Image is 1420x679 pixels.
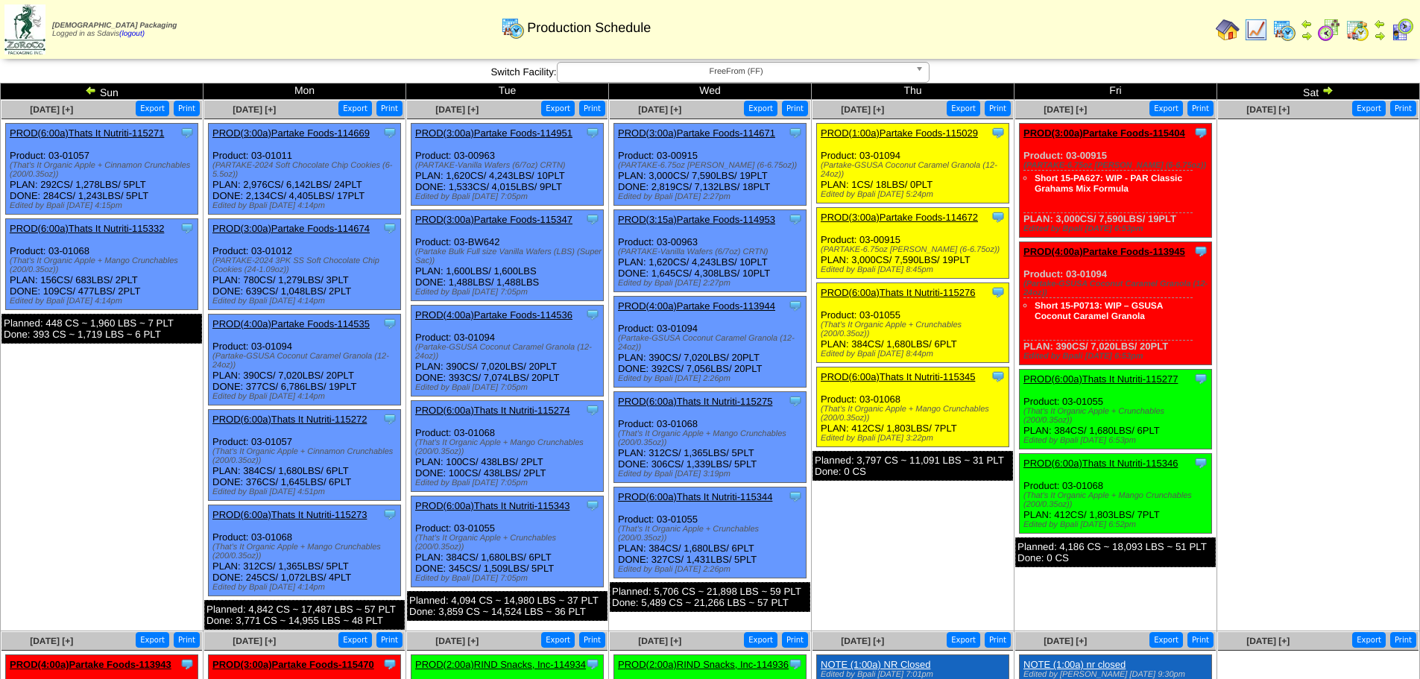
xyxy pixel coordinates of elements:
button: Export [136,101,169,116]
img: arrowright.gif [1301,30,1313,42]
button: Print [1187,632,1214,648]
div: Planned: 4,186 CS ~ 18,093 LBS ~ 51 PLT Done: 0 CS [1015,537,1216,567]
div: Product: 03-01055 PLAN: 384CS / 1,680LBS / 6PLT DONE: 327CS / 1,431LBS / 5PLT [614,487,807,578]
img: arrowleft.gif [1301,18,1313,30]
img: calendarblend.gif [1317,18,1341,42]
img: home.gif [1216,18,1240,42]
div: Edited by Bpali [DATE] 4:14pm [212,392,400,401]
td: Sun [1,83,203,100]
a: [DATE] [+] [1246,104,1290,115]
div: Product: 03-BW642 PLAN: 1,600LBS / 1,600LBS DONE: 1,488LBS / 1,488LBS [411,210,604,301]
a: [DATE] [+] [233,104,276,115]
img: Tooltip [382,657,397,672]
div: Product: 03-01012 PLAN: 780CS / 1,279LBS / 3PLT DONE: 639CS / 1,048LBS / 2PLT [209,219,401,310]
img: Tooltip [991,209,1006,224]
img: Tooltip [991,125,1006,140]
a: PROD(3:00a)Partake Foods-115347 [415,214,572,225]
a: [DATE] [+] [638,636,681,646]
div: Planned: 448 CS ~ 1,960 LBS ~ 7 PLT Done: 393 CS ~ 1,719 LBS ~ 6 PLT [1,314,202,344]
img: arrowright.gif [1322,84,1334,96]
span: [DATE] [+] [1246,636,1290,646]
div: Edited by Bpali [DATE] 8:44pm [821,350,1009,359]
button: Print [174,101,200,116]
a: PROD(4:00a)Partake Foods-113943 [10,659,171,670]
div: Edited by Bpali [DATE] 4:14pm [212,297,400,306]
a: PROD(3:00a)Partake Foods-114671 [618,127,775,139]
img: Tooltip [788,394,803,408]
img: calendarcustomer.gif [1390,18,1414,42]
img: Tooltip [1193,455,1208,470]
img: Tooltip [382,125,397,140]
a: PROD(3:00a)Partake Foods-114951 [415,127,572,139]
div: Edited by Bpali [DATE] 3:22pm [821,434,1009,443]
div: Product: 03-00915 PLAN: 3,000CS / 7,590LBS / 19PLT [817,208,1009,279]
button: Export [1149,101,1183,116]
a: PROD(6:00a)Thats It Nutriti-115275 [618,396,772,407]
a: [DATE] [+] [30,636,73,646]
a: PROD(6:00a)Thats It Nutriti-115272 [212,414,367,425]
a: PROD(2:00a)RIND Snacks, Inc-114936 [618,659,789,670]
div: (That's It Organic Apple + Mango Crunchables (200/0.35oz)) [212,543,400,560]
img: Tooltip [991,285,1006,300]
a: PROD(1:00a)Partake Foods-115029 [821,127,978,139]
button: Print [579,632,605,648]
div: Edited by Bpali [DATE] 7:05pm [415,574,603,583]
img: Tooltip [1193,244,1208,259]
div: Product: 03-00915 PLAN: 3,000CS / 7,590LBS / 19PLT DONE: 2,819CS / 7,132LBS / 18PLT [614,124,807,206]
button: Export [541,101,575,116]
a: PROD(6:00a)Thats It Nutriti-115274 [415,405,569,416]
div: (Partake-GSUSA Coconut Caramel Granola (12-24oz)) [618,334,806,352]
button: Print [1187,101,1214,116]
div: (Partake-GSUSA Coconut Caramel Granola (12-24oz)) [212,352,400,370]
img: arrowright.gif [1374,30,1386,42]
img: Tooltip [382,221,397,236]
div: Edited by Bpali [DATE] 7:05pm [415,192,603,201]
button: Print [1390,101,1416,116]
td: Fri [1014,83,1217,100]
a: [DATE] [+] [30,104,73,115]
div: Edited by Bpali [DATE] 7:01pm [821,670,1001,679]
div: Product: 03-01094 PLAN: 390CS / 7,020LBS / 20PLT DONE: 392CS / 7,056LBS / 20PLT [614,297,807,388]
div: Edited by Bpali [DATE] 2:27pm [618,279,806,288]
img: Tooltip [382,316,397,331]
button: Print [985,632,1011,648]
a: [DATE] [+] [435,104,479,115]
div: (Partake-GSUSA Coconut Caramel Granola (12-24oz)) [821,161,1009,179]
div: (That's It Organic Apple + Mango Crunchables (200/0.35oz)) [415,438,603,456]
a: PROD(4:00a)Partake Foods-113945 [1023,246,1185,257]
button: Print [985,101,1011,116]
div: Product: 03-00963 PLAN: 1,620CS / 4,243LBS / 10PLT DONE: 1,645CS / 4,308LBS / 10PLT [614,210,807,292]
span: Production Schedule [527,20,651,36]
img: line_graph.gif [1244,18,1268,42]
button: Export [1352,101,1386,116]
div: Planned: 3,797 CS ~ 11,091 LBS ~ 31 PLT Done: 0 CS [812,451,1013,481]
a: PROD(6:00a)Thats It Nutriti-115276 [821,287,975,298]
a: (logout) [119,30,145,38]
button: Print [376,632,403,648]
img: calendarprod.gif [501,16,525,40]
div: (PARTAKE-Vanilla Wafers (6/7oz) CRTN) [415,161,603,170]
img: Tooltip [1193,371,1208,386]
div: Edited by Bpali [DATE] 6:53pm [1023,436,1211,445]
div: (That's It Organic Apple + Cinnamon Crunchables (200/0.35oz)) [212,447,400,465]
button: Export [744,632,777,648]
img: Tooltip [585,657,600,672]
span: [DATE] [+] [1044,636,1087,646]
div: (PARTAKE-6.75oz [PERSON_NAME] (6-6.75oz)) [821,245,1009,254]
a: Short 15-P0713: WIP – GSUSA Coconut Caramel Granola [1035,300,1163,321]
button: Export [338,101,372,116]
img: arrowleft.gif [1374,18,1386,30]
a: PROD(3:00a)Partake Foods-115404 [1023,127,1185,139]
button: Print [782,101,808,116]
a: PROD(4:00a)Partake Foods-113944 [618,300,775,312]
a: [DATE] [+] [1044,104,1087,115]
a: [DATE] [+] [435,636,479,646]
div: Product: 03-01068 PLAN: 412CS / 1,803LBS / 7PLT [1020,454,1212,534]
span: [DATE] [+] [841,636,884,646]
span: FreeFrom (FF) [564,63,909,80]
a: PROD(6:00a)Thats It Nutriti-115344 [618,491,772,502]
img: Tooltip [180,221,195,236]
